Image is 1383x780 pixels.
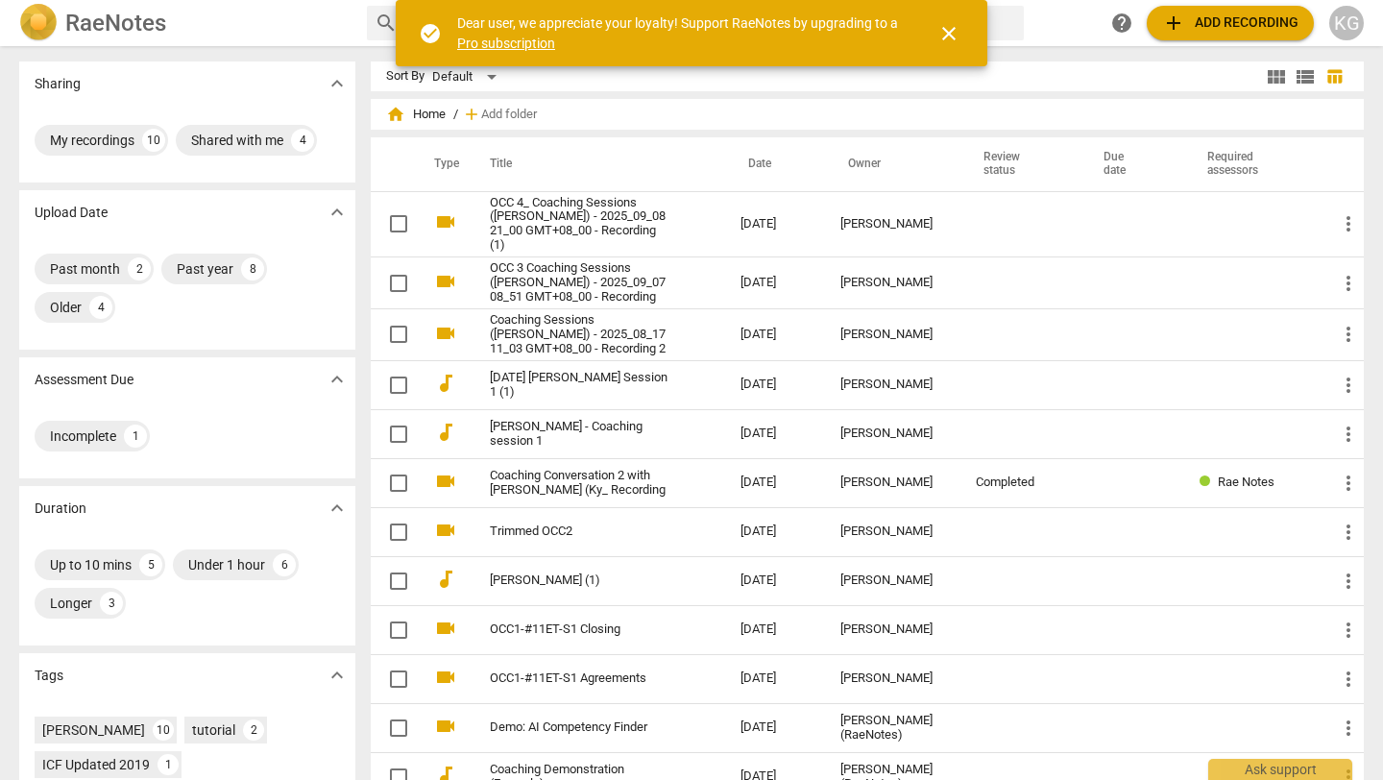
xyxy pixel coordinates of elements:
span: expand_more [326,201,349,224]
span: more_vert [1337,521,1360,544]
button: Show more [323,494,352,523]
span: more_vert [1337,212,1360,235]
span: home [386,105,405,124]
span: expand_more [326,497,349,520]
div: 2 [128,257,151,280]
a: Coaching Conversation 2 with [PERSON_NAME] (Ky_ Recording [490,469,671,498]
span: audiotrack [434,568,457,591]
div: Past month [50,259,120,279]
div: [PERSON_NAME] [840,524,945,539]
span: videocam [434,270,457,293]
td: [DATE] [725,191,825,257]
div: Shared with me [191,131,283,150]
span: videocam [434,715,457,738]
div: [PERSON_NAME] [840,622,945,637]
div: 2 [243,719,264,741]
span: help [1110,12,1133,35]
span: view_module [1265,65,1288,88]
div: Default [432,61,503,92]
span: more_vert [1337,323,1360,346]
div: [PERSON_NAME] [840,427,945,441]
div: 1 [158,754,179,775]
p: Tags [35,666,63,686]
span: more_vert [1337,472,1360,495]
div: Incomplete [50,427,116,446]
div: Dear user, we appreciate your loyalty! Support RaeNotes by upgrading to a [457,13,903,53]
td: [DATE] [725,556,825,605]
h2: RaeNotes [65,10,166,37]
span: / [453,108,458,122]
a: OCC 3 Coaching Sessions ([PERSON_NAME]) - 2025_09_07 08_51 GMT+08_00 - Recording [490,261,671,305]
td: [DATE] [725,409,825,458]
div: 10 [153,719,174,741]
td: [DATE] [725,360,825,409]
div: Sort By [386,69,425,84]
a: OCC 4_ Coaching Sessions ([PERSON_NAME]) - 2025_09_08 21_00 GMT+08_00 - Recording (1) [490,196,671,254]
div: Up to 10 mins [50,555,132,574]
th: Due date [1080,137,1184,191]
div: 6 [273,553,296,576]
p: Assessment Due [35,370,133,390]
th: Review status [960,137,1080,191]
button: Show more [323,365,352,394]
a: OCC1-#11ET-S1 Agreements [490,671,671,686]
p: Duration [35,499,86,519]
span: more_vert [1337,423,1360,446]
span: more_vert [1337,272,1360,295]
div: 3 [100,592,123,615]
span: videocam [434,470,457,493]
td: [DATE] [725,257,825,309]
span: expand_more [326,664,349,687]
div: Completed [976,475,1065,490]
a: Trimmed OCC2 [490,524,671,539]
span: more_vert [1337,374,1360,397]
div: Longer [50,594,92,613]
p: Upload Date [35,203,108,223]
span: more_vert [1337,619,1360,642]
button: Show more [323,69,352,98]
div: My recordings [50,131,134,150]
span: videocam [434,519,457,542]
span: close [937,22,960,45]
span: search [375,12,398,35]
span: videocam [434,322,457,345]
span: more_vert [1337,717,1360,740]
div: Ask support [1208,759,1352,780]
div: [PERSON_NAME] [840,328,945,342]
div: [PERSON_NAME] [840,276,945,290]
div: ICF Updated 2019 [42,755,150,774]
span: more_vert [1337,668,1360,691]
th: Owner [825,137,960,191]
span: videocam [434,666,457,689]
span: Rae Notes [1218,475,1274,489]
td: [DATE] [725,309,825,361]
td: [DATE] [725,654,825,703]
div: Older [50,298,82,317]
span: add [462,105,481,124]
th: Required assessors [1184,137,1322,191]
a: LogoRaeNotes [19,4,352,42]
a: Help [1104,6,1139,40]
div: 8 [241,257,264,280]
button: KG [1329,6,1364,40]
button: List view [1291,62,1320,91]
a: [PERSON_NAME] - Coaching session 1 [490,420,671,449]
div: [PERSON_NAME] [42,720,145,740]
td: [DATE] [725,507,825,556]
td: [DATE] [725,703,825,752]
div: [PERSON_NAME] (RaeNotes) [840,714,945,743]
span: Home [386,105,446,124]
div: 5 [139,553,162,576]
th: Type [419,137,467,191]
span: add [1162,12,1185,35]
span: Review status: completed [1200,475,1218,489]
button: Show more [323,198,352,227]
a: Demo: AI Competency Finder [490,720,671,735]
button: Close [926,11,972,57]
span: videocam [434,617,457,640]
a: OCC1-#11ET-S1 Closing [490,622,671,637]
span: table_chart [1325,67,1344,85]
td: [DATE] [725,605,825,654]
div: [PERSON_NAME] [840,475,945,490]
